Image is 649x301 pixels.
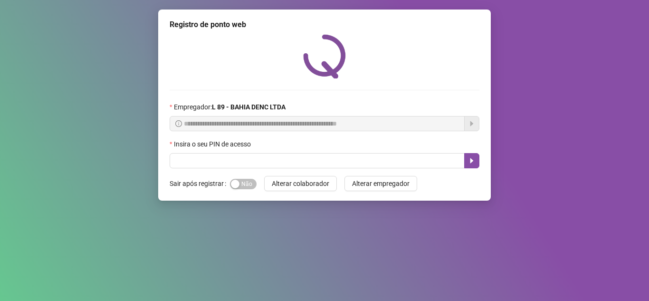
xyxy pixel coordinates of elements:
span: info-circle [175,120,182,127]
label: Insira o seu PIN de acesso [170,139,257,149]
button: Alterar empregador [344,176,417,191]
strong: L 89 - BAHIA DENC LTDA [212,103,286,111]
label: Sair após registrar [170,176,230,191]
span: Alterar empregador [352,178,410,189]
div: Registro de ponto web [170,19,479,30]
span: Empregador : [174,102,286,112]
button: Alterar colaborador [264,176,337,191]
img: QRPoint [303,34,346,78]
span: caret-right [468,157,476,165]
span: Alterar colaborador [272,178,329,189]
